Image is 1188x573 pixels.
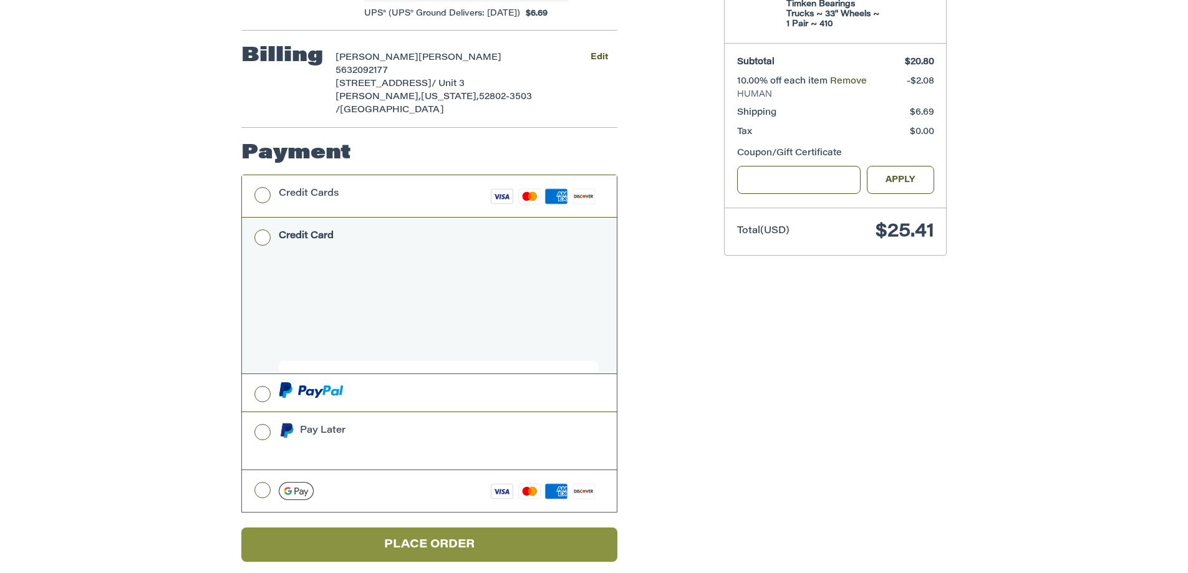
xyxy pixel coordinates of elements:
[336,93,532,115] span: 52802-3503 /
[364,7,520,20] span: UPS® (UPS® Ground Delivers: [DATE])
[907,77,934,86] span: -$2.08
[336,54,418,62] span: [PERSON_NAME]
[910,128,934,137] span: $0.00
[340,106,444,115] span: [GEOGRAPHIC_DATA]
[279,382,344,398] img: PayPal icon
[279,226,334,246] div: Credit Card
[418,54,501,62] span: [PERSON_NAME]
[421,93,479,102] span: [US_STATE],
[737,147,934,160] div: Coupon/Gift Certificate
[737,108,776,117] span: Shipping
[300,420,533,441] div: Pay Later
[737,77,830,86] span: 10.00% off each item
[876,223,934,241] span: $25.41
[276,258,601,352] iframe: Secure payment input frame
[737,128,752,137] span: Tax
[241,141,351,166] h2: Payment
[279,183,339,204] div: Credit Cards
[241,527,617,562] button: Place Order
[279,423,294,438] img: Pay Later icon
[905,58,934,67] span: $20.80
[910,108,934,117] span: $6.69
[241,44,323,69] h2: Billing
[336,80,432,89] span: [STREET_ADDRESS]
[867,166,934,194] button: Apply
[737,89,934,101] span: HUMAN
[581,49,617,67] button: Edit
[336,67,388,75] span: 5632092177
[737,166,861,194] input: Gift Certificate or Coupon Code
[830,77,867,86] a: Remove
[336,93,421,102] span: [PERSON_NAME],
[737,226,790,236] span: Total (USD)
[432,80,465,89] span: / Unit 3
[520,7,548,20] span: $6.69
[279,482,314,501] img: Google Pay icon
[737,58,775,67] span: Subtotal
